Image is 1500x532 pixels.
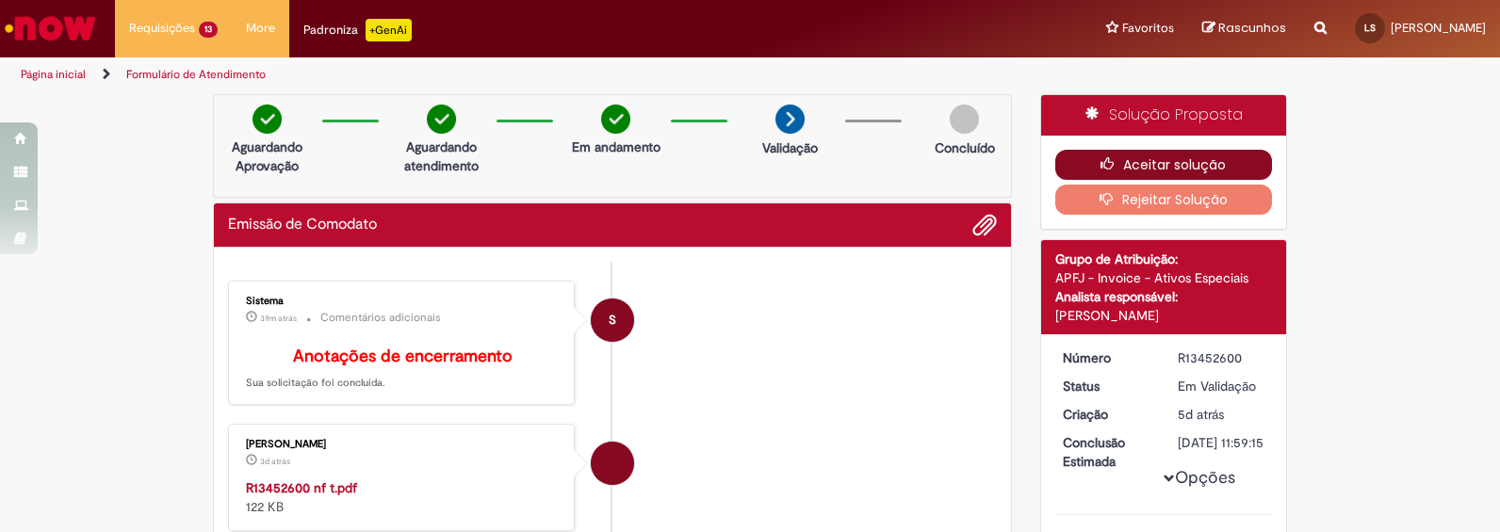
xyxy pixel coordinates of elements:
[246,296,560,307] div: Sistema
[246,479,357,496] a: R13452600 nf t.pdf
[601,105,630,134] img: check-circle-green.png
[1041,95,1287,136] div: Solução Proposta
[1178,405,1265,424] div: 27/08/2025 13:59:12
[260,456,290,467] span: 3d atrás
[591,442,634,485] div: Aline Cristina Pizzi
[129,19,195,38] span: Requisições
[246,439,560,450] div: [PERSON_NAME]
[1178,433,1265,452] div: [DATE] 11:59:15
[246,347,560,391] p: Sua solicitação foi concluída.
[228,217,377,234] h2: Emissão de Comodato Histórico de tíquete
[1391,20,1486,36] span: [PERSON_NAME]
[260,456,290,467] time: 29/08/2025 16:53:59
[1202,20,1286,38] a: Rascunhos
[1122,19,1174,38] span: Favoritos
[1055,185,1273,215] button: Rejeitar Solução
[775,105,805,134] img: arrow-next.png
[1049,433,1165,471] dt: Conclusão Estimada
[1218,19,1286,37] span: Rascunhos
[1055,287,1273,306] div: Analista responsável:
[1055,268,1273,287] div: APFJ - Invoice - Ativos Especiais
[762,138,818,157] p: Validação
[303,19,412,41] div: Padroniza
[609,298,616,343] span: S
[199,22,218,38] span: 13
[2,9,99,47] img: ServiceNow
[1055,306,1273,325] div: [PERSON_NAME]
[1178,406,1224,423] time: 27/08/2025 13:59:12
[21,67,86,82] a: Página inicial
[1178,348,1265,367] div: R13452600
[1055,250,1273,268] div: Grupo de Atribuição:
[572,137,660,156] p: Em andamento
[950,105,979,134] img: img-circle-grey.png
[935,138,995,157] p: Concluído
[126,67,266,82] a: Formulário de Atendimento
[1178,406,1224,423] span: 5d atrás
[427,105,456,134] img: check-circle-green.png
[253,105,282,134] img: check-circle-green.png
[1178,377,1265,395] div: Em Validação
[260,313,297,324] span: 39m atrás
[14,57,986,92] ul: Trilhas de página
[972,213,997,237] button: Adicionar anexos
[246,478,560,516] div: 122 KB
[1055,150,1273,180] button: Aceitar solução
[293,346,513,367] b: Anotações de encerramento
[366,19,412,41] p: +GenAi
[221,137,313,175] p: Aguardando Aprovação
[260,313,297,324] time: 01/09/2025 09:21:22
[246,19,275,38] span: More
[1049,405,1165,424] dt: Criação
[1364,22,1376,34] span: LS
[591,298,634,342] div: System
[320,310,441,326] small: Comentários adicionais
[1049,377,1165,395] dt: Status
[396,137,487,175] p: Aguardando atendimento
[1049,348,1165,367] dt: Número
